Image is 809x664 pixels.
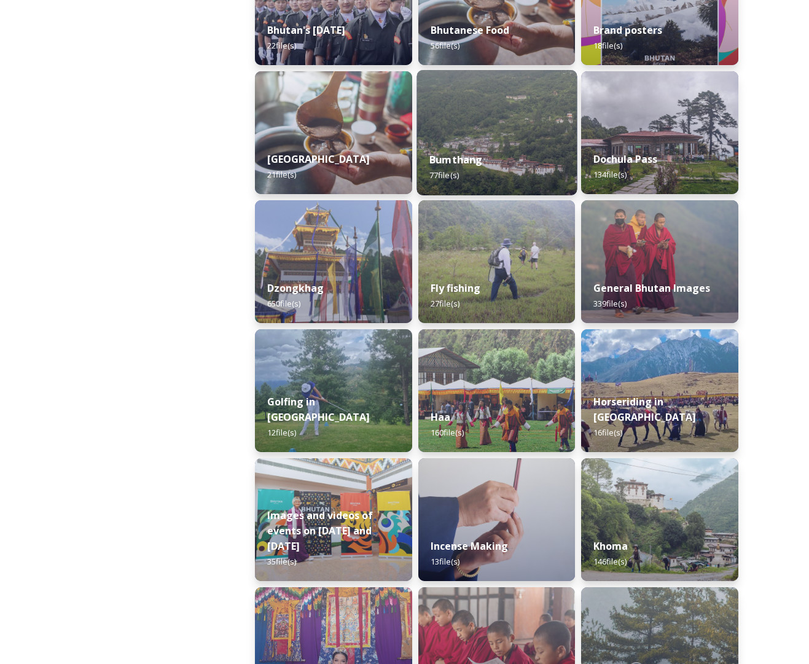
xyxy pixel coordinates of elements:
[255,71,412,194] img: Bumdeling%2520090723%2520by%2520Amp%2520Sripimanwat-4%25202.jpg
[593,395,696,424] strong: Horseriding in [GEOGRAPHIC_DATA]
[431,298,459,309] span: 27 file(s)
[255,329,412,452] img: IMG_0877.jpeg
[431,556,459,567] span: 13 file(s)
[593,298,627,309] span: 339 file(s)
[418,200,576,323] img: by%2520Ugyen%2520Wangchuk14.JPG
[581,329,738,452] img: Horseriding%2520in%2520Bhutan2.JPG
[255,200,412,323] img: Festival%2520Header.jpg
[593,281,710,295] strong: General Bhutan Images
[593,152,657,166] strong: Dochula Pass
[267,298,300,309] span: 650 file(s)
[267,395,370,424] strong: Golfing in [GEOGRAPHIC_DATA]
[418,458,576,581] img: _SCH5631.jpg
[267,281,324,295] strong: Dzongkhag
[431,281,480,295] strong: Fly fishing
[593,539,628,553] strong: Khoma
[431,410,450,424] strong: Haa
[593,427,622,438] span: 16 file(s)
[593,40,622,51] span: 18 file(s)
[593,556,627,567] span: 146 file(s)
[267,40,296,51] span: 22 file(s)
[267,169,296,180] span: 21 file(s)
[416,70,577,195] img: Bumthang%2520180723%2520by%2520Amp%2520Sripimanwat-20.jpg
[418,329,576,452] img: Haa%2520Summer%2520Festival1.jpeg
[267,152,370,166] strong: [GEOGRAPHIC_DATA]
[581,458,738,581] img: Khoma%2520130723%2520by%2520Amp%2520Sripimanwat-7.jpg
[429,170,459,181] span: 77 file(s)
[431,539,508,553] strong: Incense Making
[267,23,345,37] strong: Bhutan's [DATE]
[431,427,464,438] span: 160 file(s)
[593,169,627,180] span: 134 file(s)
[581,200,738,323] img: MarcusWestbergBhutanHiRes-23.jpg
[593,23,662,37] strong: Brand posters
[255,458,412,581] img: A%2520guest%2520with%2520new%2520signage%2520at%2520the%2520airport.jpeg
[431,40,459,51] span: 56 file(s)
[431,23,509,37] strong: Bhutanese Food
[267,556,296,567] span: 35 file(s)
[267,427,296,438] span: 12 file(s)
[267,509,373,553] strong: Images and videos of events on [DATE] and [DATE]
[581,71,738,194] img: 2022-10-01%252011.41.43.jpg
[429,153,483,166] strong: Bumthang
